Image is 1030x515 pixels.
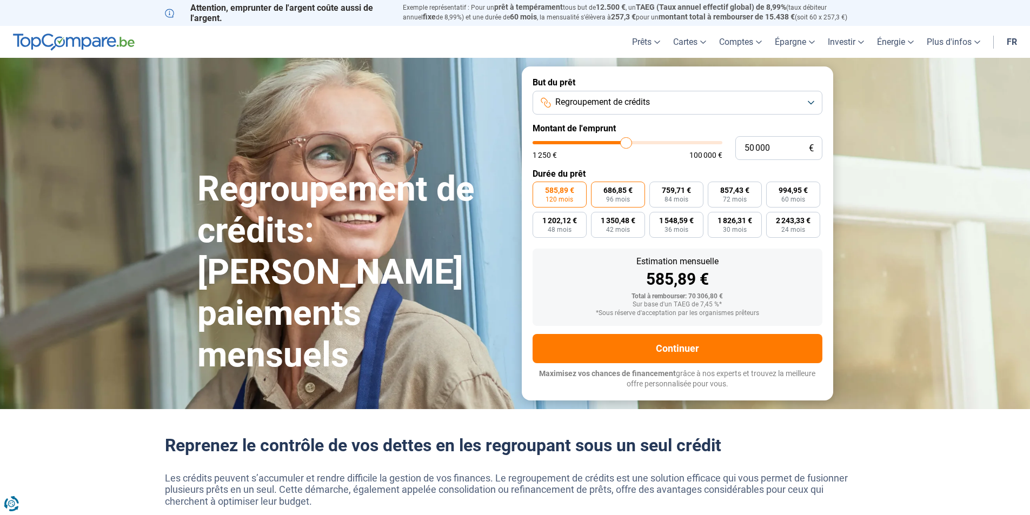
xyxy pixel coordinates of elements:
a: fr [1000,26,1024,58]
div: Total à rembourser: 70 306,80 € [541,293,814,300]
span: 759,71 € [662,186,691,194]
span: fixe [423,12,436,21]
label: Durée du prêt [533,169,822,179]
p: Les crédits peuvent s’accumuler et rendre difficile la gestion de vos finances. Le regroupement d... [165,472,866,507]
span: prêt à tempérament [494,3,563,11]
h1: Regroupement de crédits: [PERSON_NAME] paiements mensuels [197,169,509,376]
span: 994,95 € [779,186,808,194]
span: 84 mois [664,196,688,203]
span: 1 548,59 € [659,217,694,224]
span: montant total à rembourser de 15.438 € [659,12,795,21]
label: Montant de l'emprunt [533,123,822,133]
span: 686,85 € [603,186,633,194]
a: Épargne [768,26,821,58]
span: 585,89 € [545,186,574,194]
span: 60 mois [510,12,537,21]
p: grâce à nos experts et trouvez la meilleure offre personnalisée pour vous. [533,369,822,390]
div: Estimation mensuelle [541,257,814,266]
span: Regroupement de crédits [555,96,650,108]
a: Comptes [713,26,768,58]
span: 1 350,48 € [601,217,635,224]
div: 585,89 € [541,271,814,287]
span: 24 mois [781,226,805,233]
span: 1 826,31 € [717,217,752,224]
span: 36 mois [664,226,688,233]
span: 12.500 € [596,3,626,11]
label: But du prêt [533,77,822,88]
a: Cartes [667,26,713,58]
div: *Sous réserve d'acceptation par les organismes prêteurs [541,310,814,317]
h2: Reprenez le contrôle de vos dettes en les regroupant sous un seul crédit [165,435,866,456]
a: Plus d'infos [920,26,987,58]
span: 1 202,12 € [542,217,577,224]
img: TopCompare [13,34,135,51]
span: € [809,144,814,153]
a: Investir [821,26,870,58]
span: 1 250 € [533,151,557,159]
span: 100 000 € [689,151,722,159]
span: 120 mois [546,196,573,203]
span: 30 mois [723,226,747,233]
span: 48 mois [548,226,572,233]
span: 42 mois [606,226,630,233]
span: 96 mois [606,196,630,203]
span: 72 mois [723,196,747,203]
a: Énergie [870,26,920,58]
span: 2 243,33 € [776,217,810,224]
a: Prêts [626,26,667,58]
p: Exemple représentatif : Pour un tous but de , un (taux débiteur annuel de 8,99%) et une durée de ... [403,3,866,22]
button: Regroupement de crédits [533,91,822,115]
span: 60 mois [781,196,805,203]
span: 857,43 € [720,186,749,194]
button: Continuer [533,334,822,363]
span: TAEG (Taux annuel effectif global) de 8,99% [636,3,786,11]
span: Maximisez vos chances de financement [539,369,676,378]
div: Sur base d'un TAEG de 7,45 %* [541,301,814,309]
span: 257,3 € [611,12,636,21]
p: Attention, emprunter de l'argent coûte aussi de l'argent. [165,3,390,23]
